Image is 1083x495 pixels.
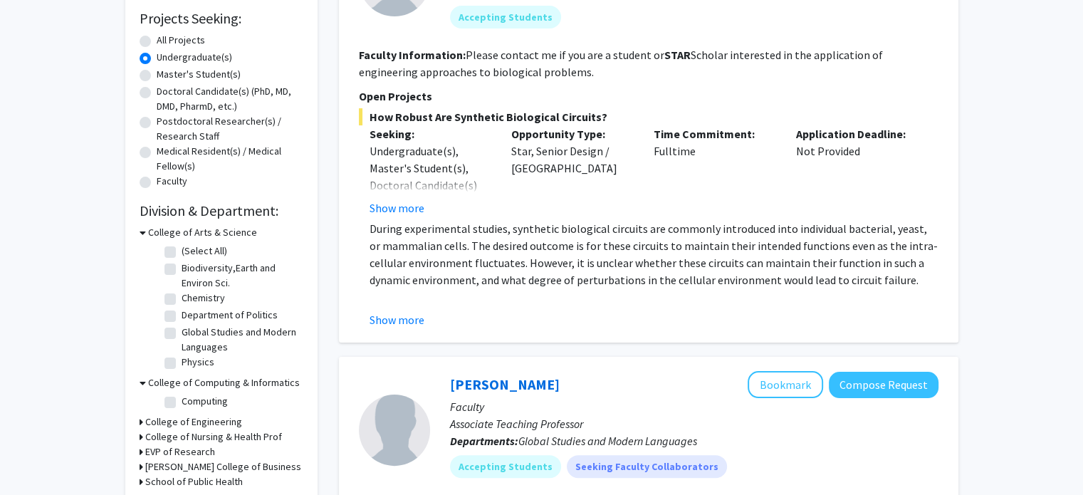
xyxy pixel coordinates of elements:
[450,455,561,478] mat-chip: Accepting Students
[359,88,938,105] p: Open Projects
[182,355,214,370] label: Physics
[511,125,632,142] p: Opportunity Type:
[140,10,303,27] h2: Projects Seeking:
[182,325,300,355] label: Global Studies and Modern Languages
[370,199,424,217] button: Show more
[359,48,883,79] fg-read-more: Please contact me if you are a student or Scholar interested in the application of engineering ap...
[157,33,205,48] label: All Projects
[450,375,560,393] a: [PERSON_NAME]
[785,125,928,217] div: Not Provided
[145,444,215,459] h3: EVP of Research
[182,308,278,323] label: Department of Politics
[145,429,282,444] h3: College of Nursing & Health Prof
[796,125,917,142] p: Application Deadline:
[370,311,424,328] button: Show more
[359,108,938,125] span: How Robust Are Synthetic Biological Circuits?
[145,459,301,474] h3: [PERSON_NAME] College of Business
[157,50,232,65] label: Undergraduate(s)
[450,6,561,28] mat-chip: Accepting Students
[182,244,227,259] label: (Select All)
[182,394,228,409] label: Computing
[157,114,303,144] label: Postdoctoral Researcher(s) / Research Staff
[145,474,243,489] h3: School of Public Health
[182,261,300,291] label: Biodiversity,Earth and Environ Sci.
[370,142,491,228] div: Undergraduate(s), Master's Student(s), Doctoral Candidate(s) (PhD, MD, DMD, PharmD, etc.)
[359,48,466,62] b: Faculty Information:
[157,84,303,114] label: Doctoral Candidate(s) (PhD, MD, DMD, PharmD, etc.)
[140,202,303,219] h2: Division & Department:
[157,67,241,82] label: Master's Student(s)
[157,174,187,189] label: Faculty
[654,125,775,142] p: Time Commitment:
[145,415,242,429] h3: College of Engineering
[450,415,938,432] p: Associate Teaching Professor
[370,125,491,142] p: Seeking:
[567,455,727,478] mat-chip: Seeking Faculty Collaborators
[370,220,938,288] p: During experimental studies, synthetic biological circuits are commonly introduced into individua...
[748,371,823,398] button: Add Steve Dolph to Bookmarks
[518,434,697,448] span: Global Studies and Modern Languages
[148,375,300,390] h3: College of Computing & Informatics
[450,398,938,415] p: Faculty
[11,431,61,484] iframe: To enrich screen reader interactions, please activate Accessibility in Grammarly extension settings
[148,225,257,240] h3: College of Arts & Science
[182,291,225,306] label: Chemistry
[157,144,303,174] label: Medical Resident(s) / Medical Fellow(s)
[501,125,643,217] div: Star, Senior Design / [GEOGRAPHIC_DATA]
[643,125,785,217] div: Fulltime
[829,372,938,398] button: Compose Request to Steve Dolph
[450,434,518,448] b: Departments:
[664,48,691,62] b: STAR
